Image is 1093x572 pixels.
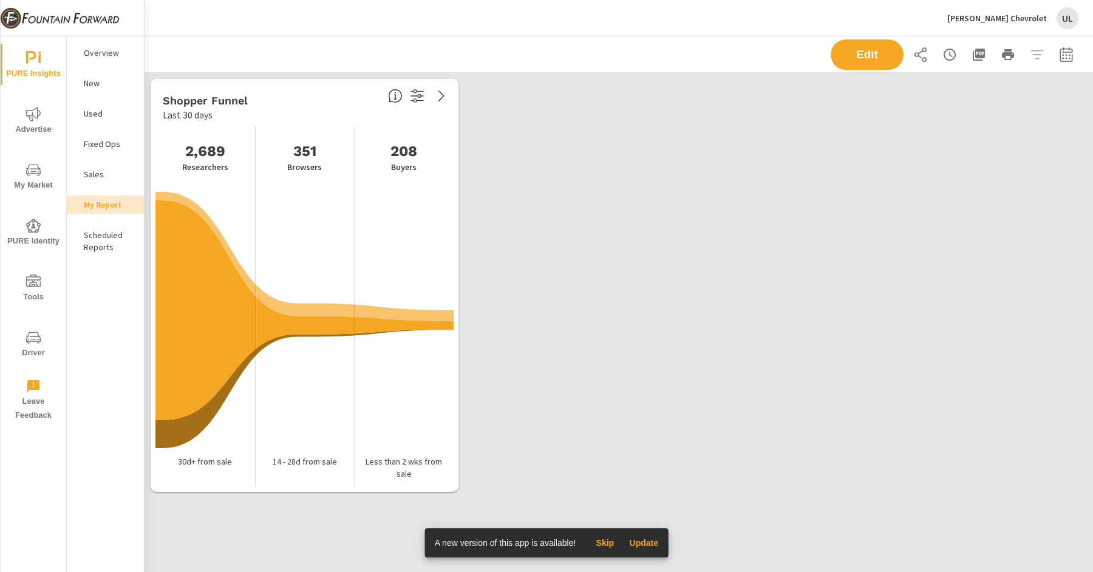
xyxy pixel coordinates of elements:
p: New [84,77,134,89]
p: Scheduled Reports [84,229,134,253]
span: Edit [843,49,891,60]
button: Update [624,533,663,553]
p: [PERSON_NAME] Chevrolet [947,13,1047,24]
div: Sales [67,165,144,183]
span: PURE Identity [4,219,63,248]
button: "Export Report to PDF" [967,43,991,67]
p: My Report [84,199,134,211]
button: Edit [831,39,904,70]
span: A new version of this app is available! [435,538,576,548]
span: Skip [590,537,619,548]
button: Skip [585,533,624,553]
span: Tools [4,274,63,304]
span: Leave Feedback [4,379,63,423]
p: Sales [84,168,134,180]
div: Fixed Ops [67,135,144,153]
a: See more details in report [432,86,451,106]
span: Know where every customer is during their purchase journey. View customer activity from first cli... [388,89,403,103]
button: Select Date Range [1054,43,1078,67]
h5: Shopper Funnel [163,94,248,107]
div: Scheduled Reports [67,226,144,256]
span: Driver [4,330,63,360]
p: Used [84,107,134,120]
button: Print Report [996,43,1020,67]
div: New [67,74,144,92]
p: Overview [84,47,134,59]
span: My Market [4,163,63,192]
button: Share Report [908,43,933,67]
span: Update [629,537,658,548]
div: Overview [67,44,144,62]
div: My Report [67,196,144,214]
span: Advertise [4,107,63,137]
p: Last 30 days [163,107,213,122]
div: nav menu [1,36,66,427]
span: PURE Insights [4,51,63,81]
div: Used [67,104,144,123]
div: UL [1057,7,1078,29]
p: Fixed Ops [84,138,134,150]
